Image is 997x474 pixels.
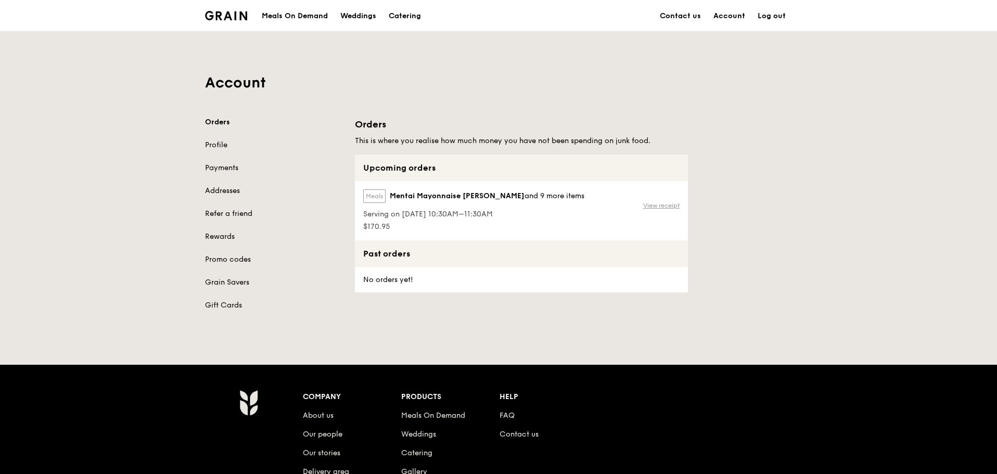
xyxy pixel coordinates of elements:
a: Addresses [205,186,342,196]
a: FAQ [500,411,515,420]
a: Meals On Demand [401,411,465,420]
a: Catering [382,1,427,32]
a: Payments [205,163,342,173]
h1: Orders [355,117,688,132]
a: Catering [401,449,432,457]
a: Promo codes [205,254,342,265]
span: Mentai Mayonnaise [PERSON_NAME] [390,191,525,201]
h5: This is where you realise how much money you have not been spending on junk food. [355,136,688,146]
div: Upcoming orders [355,155,688,181]
a: About us [303,411,334,420]
a: Refer a friend [205,209,342,219]
img: Grain [239,390,258,416]
a: Account [707,1,751,32]
a: Contact us [654,1,707,32]
h1: Account [205,73,792,92]
span: $170.95 [363,222,584,232]
a: Our people [303,430,342,439]
label: Meals [363,189,386,203]
div: Help [500,390,598,404]
span: and 9 more items [525,191,584,200]
a: Profile [205,140,342,150]
a: Our stories [303,449,340,457]
div: Catering [389,1,421,32]
a: Log out [751,1,792,32]
div: Company [303,390,401,404]
a: Weddings [401,430,436,439]
div: No orders yet! [355,267,419,292]
a: Gift Cards [205,300,342,311]
span: Serving on [DATE] 10:30AM–11:30AM [363,209,584,220]
a: Weddings [334,1,382,32]
div: Products [401,390,500,404]
a: Contact us [500,430,539,439]
a: View receipt [643,201,680,210]
div: Past orders [355,240,688,267]
a: Rewards [205,232,342,242]
a: Orders [205,117,342,127]
div: Weddings [340,1,376,32]
a: Grain Savers [205,277,342,288]
div: Meals On Demand [262,1,328,32]
img: Grain [205,11,247,20]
